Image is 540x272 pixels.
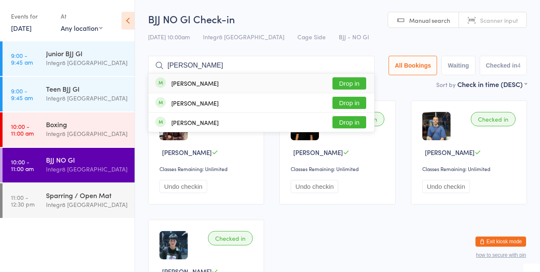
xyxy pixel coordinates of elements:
h2: BJJ NO GI Check-in [148,12,527,26]
div: [PERSON_NAME] [171,80,219,87]
div: Junior BJJ GI [46,49,127,58]
button: Drop in [332,116,366,128]
div: Integr8 [GEOGRAPHIC_DATA] [46,164,127,174]
label: Sort by [436,80,456,89]
time: 9:00 - 9:45 am [11,52,33,65]
div: Integr8 [GEOGRAPHIC_DATA] [46,58,127,68]
button: Drop in [332,97,366,109]
div: [PERSON_NAME] [171,119,219,126]
a: 11:00 -12:30 pmSparring / Open MatIntegr8 [GEOGRAPHIC_DATA] [3,183,135,218]
div: Any location [61,23,103,33]
div: Checked in [471,112,516,126]
img: image1745919519.png [159,231,188,259]
a: [DATE] [11,23,32,33]
button: Exit kiosk mode [475,237,526,247]
button: Drop in [332,77,366,90]
div: 4 [517,62,521,69]
div: BJJ NO GI [46,155,127,164]
button: Undo checkin [159,180,207,193]
div: Integr8 [GEOGRAPHIC_DATA] [46,129,127,139]
button: Waiting [441,56,475,75]
time: 10:00 - 11:00 am [11,158,34,172]
span: BJJ - NO GI [339,33,369,41]
div: Integr8 [GEOGRAPHIC_DATA] [46,93,127,103]
span: [PERSON_NAME] [293,148,343,157]
a: 9:00 -9:45 amTeen BJJ GIIntegr8 [GEOGRAPHIC_DATA] [3,77,135,112]
button: Undo checkin [422,180,470,193]
div: At [61,9,103,23]
div: Sparring / Open Mat [46,190,127,200]
div: [PERSON_NAME] [171,100,219,106]
input: Search [148,56,375,75]
span: [DATE] 10:00am [148,33,190,41]
div: Checked in [208,231,253,245]
time: 9:00 - 9:45 am [11,87,33,101]
a: 9:00 -9:45 amJunior BJJ GIIntegr8 [GEOGRAPHIC_DATA] [3,41,135,76]
button: All Bookings [389,56,437,75]
a: 10:00 -11:00 amBJJ NO GIIntegr8 [GEOGRAPHIC_DATA] [3,148,135,182]
span: [PERSON_NAME] [425,148,475,157]
button: Undo checkin [291,180,338,193]
span: Integr8 [GEOGRAPHIC_DATA] [203,33,284,41]
time: 11:00 - 12:30 pm [11,194,35,207]
div: Integr8 [GEOGRAPHIC_DATA] [46,200,127,209]
div: Classes Remaining: Unlimited [159,165,255,172]
img: image1745826542.png [422,112,451,140]
div: Classes Remaining: Unlimited [422,165,518,172]
span: Cage Side [297,33,326,41]
div: Events for [11,9,52,23]
span: [PERSON_NAME] [162,148,212,157]
div: Boxing [46,120,127,129]
button: Checked in4 [480,56,527,75]
a: 10:00 -11:00 amBoxingIntegr8 [GEOGRAPHIC_DATA] [3,112,135,147]
button: how to secure with pin [476,252,526,258]
span: Scanner input [480,16,518,24]
div: Classes Remaining: Unlimited [291,165,386,172]
div: Check in time (DESC) [457,79,527,89]
span: Manual search [409,16,450,24]
div: Teen BJJ GI [46,84,127,93]
time: 10:00 - 11:00 am [11,123,34,136]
